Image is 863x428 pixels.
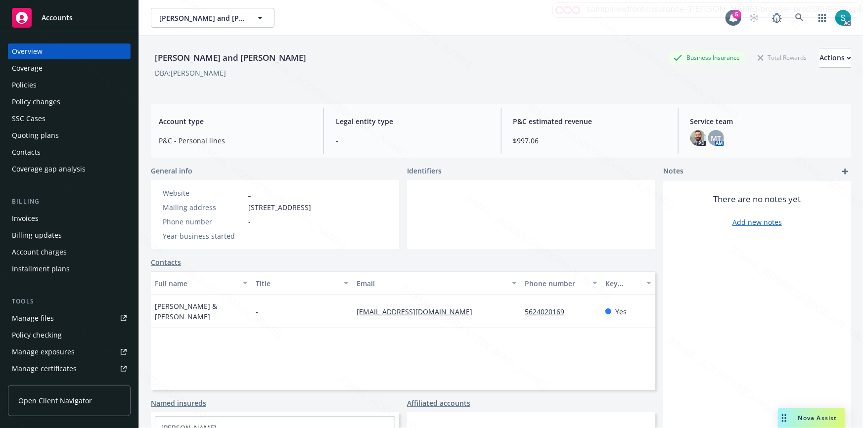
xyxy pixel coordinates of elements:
a: Affiliated accounts [407,398,470,408]
span: Accounts [42,14,73,22]
div: Billing updates [12,227,62,243]
span: [PERSON_NAME] and [PERSON_NAME] [159,13,245,23]
div: Contacts [12,144,41,160]
div: Invoices [12,211,39,226]
img: photo [835,10,851,26]
div: [PERSON_NAME] and [PERSON_NAME] [151,51,310,64]
div: Total Rewards [753,51,812,64]
a: Manage exposures [8,344,131,360]
a: - [248,188,251,198]
div: Phone number [163,216,244,227]
div: Billing [8,197,131,207]
button: [PERSON_NAME] and [PERSON_NAME] [151,8,274,28]
span: P&C estimated revenue [513,116,666,127]
span: Identifiers [407,166,442,176]
div: Account charges [12,244,67,260]
button: Actions [819,48,851,68]
div: Actions [819,48,851,67]
span: $997.06 [513,135,666,146]
a: Switch app [813,8,832,28]
div: Policy checking [12,327,62,343]
a: Manage files [8,310,131,326]
a: Contacts [8,144,131,160]
img: photo [690,130,706,146]
button: Full name [151,271,252,295]
a: Quoting plans [8,128,131,143]
div: Tools [8,297,131,306]
div: 5 [732,10,741,19]
button: Phone number [521,271,601,295]
div: Policies [12,77,37,93]
a: Coverage gap analysis [8,161,131,177]
div: Manage exposures [12,344,75,360]
div: Manage certificates [12,361,77,377]
span: Notes [663,166,683,177]
a: 5624020169 [525,307,572,316]
span: P&C - Personal lines [159,135,312,146]
div: Year business started [163,231,244,241]
span: - [336,135,489,146]
a: Start snowing [744,8,764,28]
div: Phone number [525,278,587,289]
div: Email [357,278,506,289]
span: Service team [690,116,843,127]
div: Title [256,278,338,289]
a: Add new notes [732,217,782,227]
a: Search [790,8,810,28]
div: Overview [12,43,43,59]
div: Coverage [12,60,43,76]
a: Installment plans [8,261,131,277]
a: Overview [8,43,131,59]
span: MT [711,133,721,143]
span: Account type [159,116,312,127]
a: SSC Cases [8,111,131,127]
a: Account charges [8,244,131,260]
div: DBA: [PERSON_NAME] [155,68,226,78]
div: Full name [155,278,237,289]
span: - [248,216,251,227]
div: Mailing address [163,202,244,213]
span: Nova Assist [798,414,837,422]
div: Website [163,188,244,198]
a: add [839,166,851,177]
div: Drag to move [778,408,790,428]
a: Policy changes [8,94,131,110]
button: Email [353,271,521,295]
span: There are no notes yet [714,193,801,205]
span: - [256,306,258,317]
div: Manage files [12,310,54,326]
a: Named insureds [151,398,206,408]
div: Quoting plans [12,128,59,143]
button: Key contact [601,271,655,295]
div: Key contact [605,278,640,289]
a: [EMAIL_ADDRESS][DOMAIN_NAME] [357,307,480,316]
span: [PERSON_NAME] & [PERSON_NAME] [155,301,248,322]
button: Title [252,271,353,295]
button: Nova Assist [778,408,845,428]
a: Contacts [151,257,181,267]
div: Coverage gap analysis [12,161,86,177]
span: Legal entity type [336,116,489,127]
div: SSC Cases [12,111,45,127]
span: [STREET_ADDRESS] [248,202,311,213]
a: Invoices [8,211,131,226]
a: Billing updates [8,227,131,243]
div: Policy changes [12,94,60,110]
span: Open Client Navigator [18,395,92,406]
a: Policies [8,77,131,93]
a: Manage certificates [8,361,131,377]
a: Report a Bug [767,8,787,28]
a: Policy checking [8,327,131,343]
span: Yes [615,306,627,317]
div: Business Insurance [669,51,745,64]
a: Coverage [8,60,131,76]
span: General info [151,166,192,176]
a: Accounts [8,4,131,32]
span: - [248,231,251,241]
div: Installment plans [12,261,70,277]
